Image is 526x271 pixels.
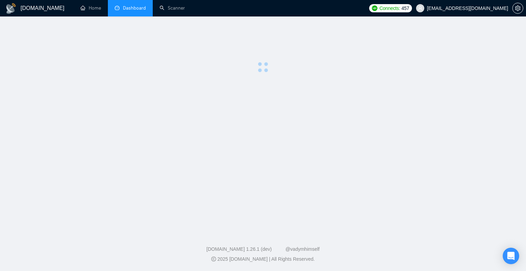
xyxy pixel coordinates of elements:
[418,6,423,11] span: user
[372,5,377,11] img: upwork-logo.png
[512,3,523,14] button: setting
[379,4,400,12] span: Connects:
[512,5,523,11] a: setting
[115,5,120,10] span: dashboard
[401,4,409,12] span: 457
[5,256,521,263] div: 2025 [DOMAIN_NAME] | All Rights Reserved.
[160,5,185,11] a: searchScanner
[285,246,320,252] a: @vadymhimself
[206,246,272,252] a: [DOMAIN_NAME] 1.26.1 (dev)
[80,5,101,11] a: homeHome
[513,5,523,11] span: setting
[211,257,216,261] span: copyright
[503,248,519,264] div: Open Intercom Messenger
[123,5,146,11] span: Dashboard
[5,3,16,14] img: logo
